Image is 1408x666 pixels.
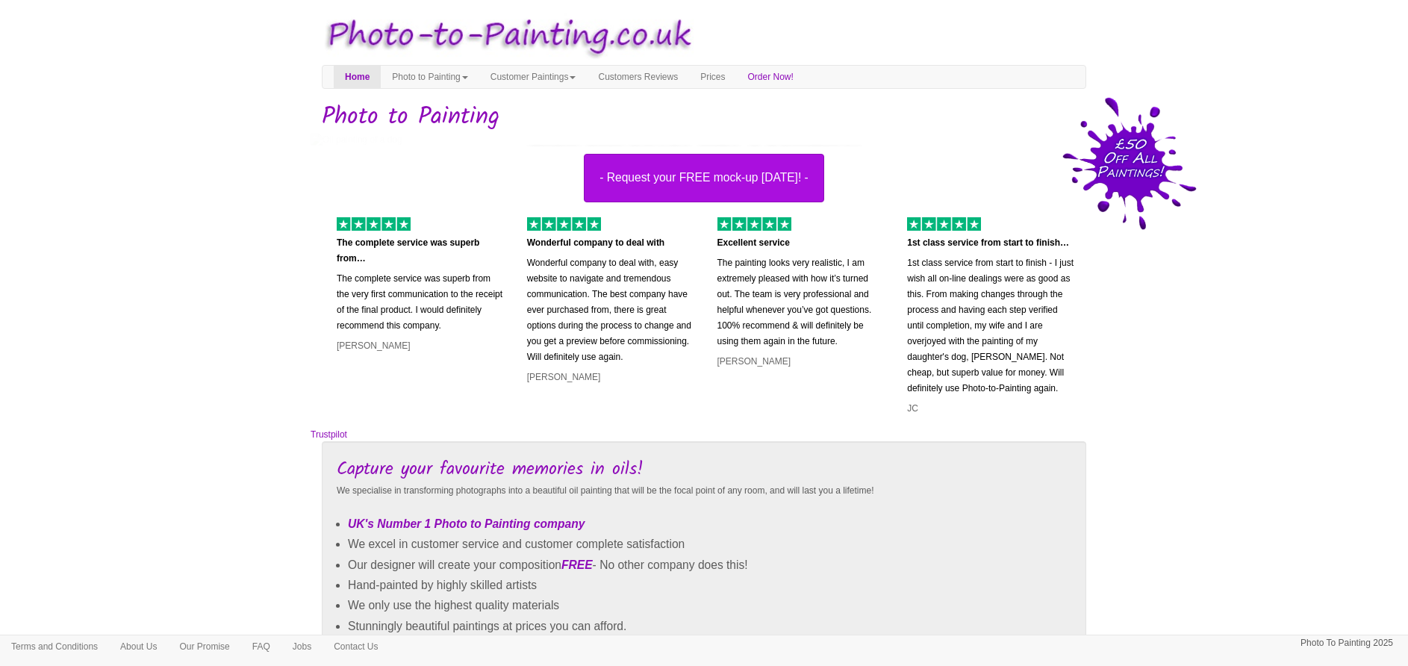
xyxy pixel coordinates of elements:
img: Oil painting of a dog [311,134,402,146]
a: Order Now! [737,66,805,88]
a: Prices [689,66,736,88]
p: [PERSON_NAME] [337,338,505,354]
a: Customers Reviews [587,66,689,88]
a: Photo to Painting [381,66,479,88]
p: Wonderful company to deal with, easy website to navigate and tremendous communication. The best c... [527,255,695,365]
p: The painting looks very realistic, I am extremely pleased with how it’s turned out. The team is v... [717,255,885,349]
a: Customer Paintings [479,66,588,88]
p: [PERSON_NAME] [527,370,695,385]
em: UK's Number 1 Photo to Painting company [348,517,585,530]
li: We only use the highest quality materials [348,595,1071,615]
img: 5 of out 5 stars [907,217,981,231]
a: Contact Us [323,635,389,658]
a: Our Promise [168,635,240,658]
img: 5 of out 5 stars [717,217,791,231]
a: Jobs [281,635,323,658]
p: 1st class service from start to finish… [907,235,1075,251]
li: Our designer will create your composition - No other company does this! [348,555,1071,575]
em: FREE [561,558,593,571]
a: About Us [109,635,168,658]
p: The complete service was superb from the very first communication to the receipt of the final pro... [337,271,505,334]
p: JC [907,401,1075,417]
a: Home [334,66,381,88]
div: Turn any photo into a painting! [529,143,858,181]
button: - Request your FREE mock-up [DATE]! - [584,154,824,202]
p: Photo To Painting 2025 [1300,635,1393,651]
img: 5 of out 5 stars [337,217,411,231]
img: 5 of out 5 stars [527,217,601,231]
a: FAQ [241,635,281,658]
img: 50 pound price drop [1062,97,1197,230]
p: Wonderful company to deal with [527,235,695,251]
p: We specialise in transforming photographs into a beautiful oil painting that will be the focal po... [337,483,1071,499]
li: We excel in customer service and customer complete satisfaction [348,534,1071,554]
h1: Photo to Painting [322,104,1086,130]
a: Trustpilot [311,429,347,440]
h3: Capture your favourite memories in oils! [337,460,1071,479]
p: [PERSON_NAME] [717,354,885,370]
p: 1st class service from start to finish - I just wish all on-line dealings were as good as this. F... [907,255,1075,396]
img: Photo to Painting [314,7,697,65]
li: Stunningly beautiful paintings at prices you can afford. [348,616,1071,636]
li: Hand-painted by highly skilled artists [348,575,1071,595]
a: - Request your FREE mock-up [DATE]! - [311,134,1097,202]
p: The complete service was superb from… [337,235,505,267]
p: Excellent service [717,235,885,251]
